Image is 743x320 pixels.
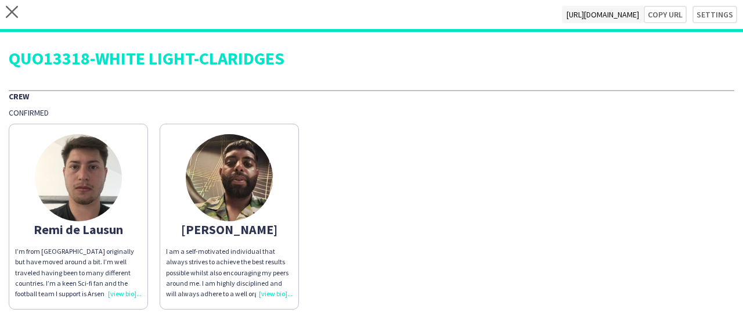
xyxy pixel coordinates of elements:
div: QUO13318-WHITE LIGHT-CLARIDGES [9,49,734,67]
div: [PERSON_NAME] [166,224,293,235]
img: thumb-62a9004dbb143.jpg [186,134,273,221]
button: Copy url [644,6,687,23]
div: Confirmed [9,107,734,118]
img: thumb-6305e81ab0f21.jpg [35,134,122,221]
div: Crew [9,90,734,102]
span: [URL][DOMAIN_NAME] [562,6,644,23]
div: Remi de Lausun [15,224,142,235]
button: Settings [692,6,737,23]
div: I’m from [GEOGRAPHIC_DATA] originally but have moved around a bit. I’m well traveled having been ... [15,246,142,299]
div: I am a self-motivated individual that always strives to achieve the best results possible whilst ... [166,246,293,299]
